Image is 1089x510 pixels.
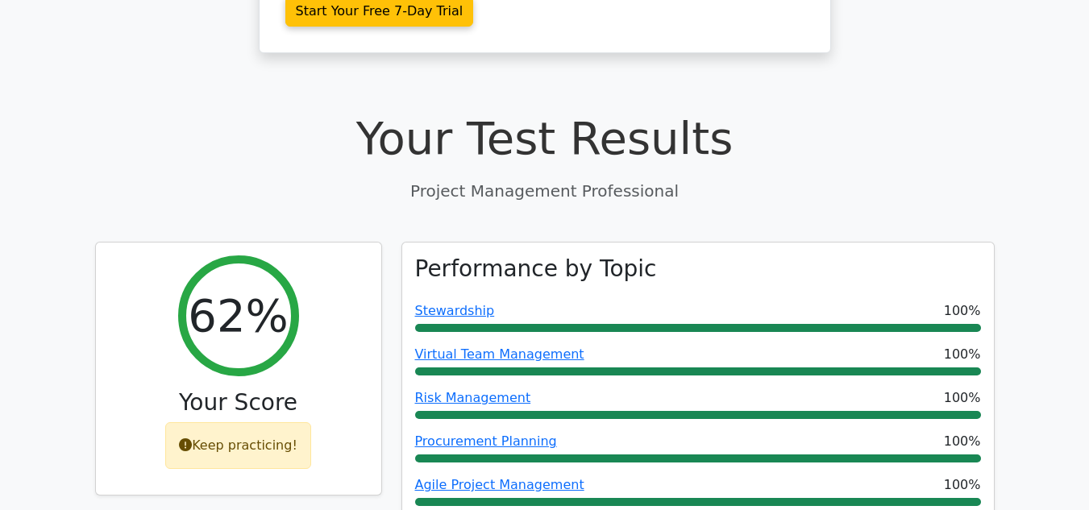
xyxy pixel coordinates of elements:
[415,390,531,405] a: Risk Management
[95,179,995,203] p: Project Management Professional
[415,433,557,449] a: Procurement Planning
[95,111,995,165] h1: Your Test Results
[415,303,495,318] a: Stewardship
[415,255,657,283] h3: Performance by Topic
[188,288,288,342] h2: 62%
[944,432,981,451] span: 100%
[109,389,368,417] h3: Your Score
[415,477,584,492] a: Agile Project Management
[415,346,584,362] a: Virtual Team Management
[944,388,981,408] span: 100%
[165,422,311,469] div: Keep practicing!
[944,301,981,321] span: 100%
[944,475,981,495] span: 100%
[944,345,981,364] span: 100%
